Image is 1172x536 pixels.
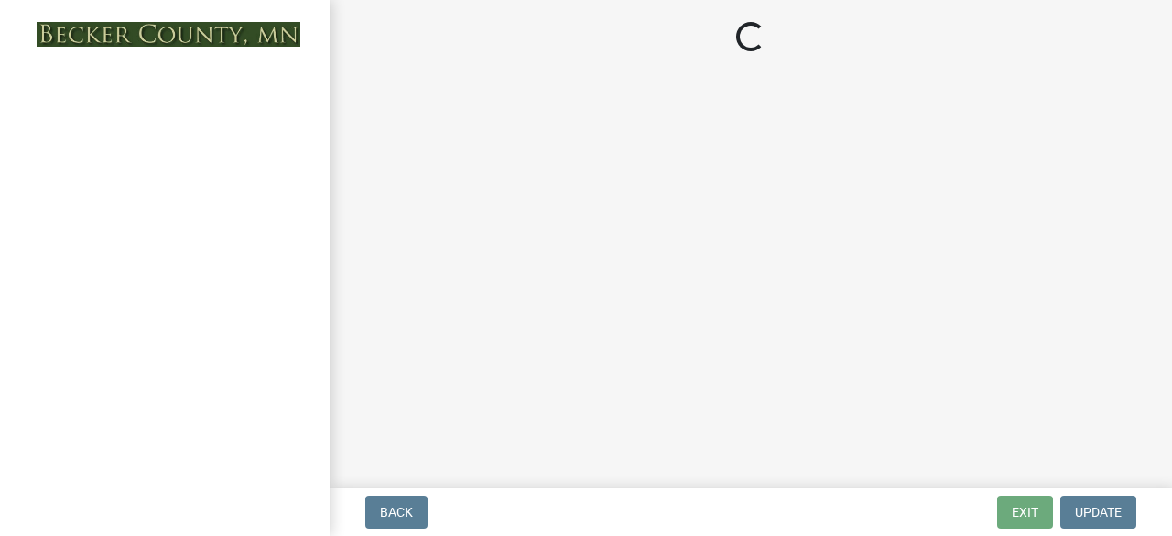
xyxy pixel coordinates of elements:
[380,505,413,520] span: Back
[365,496,428,529] button: Back
[1075,505,1122,520] span: Update
[1060,496,1136,529] button: Update
[37,22,300,47] img: Becker County, Minnesota
[997,496,1053,529] button: Exit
